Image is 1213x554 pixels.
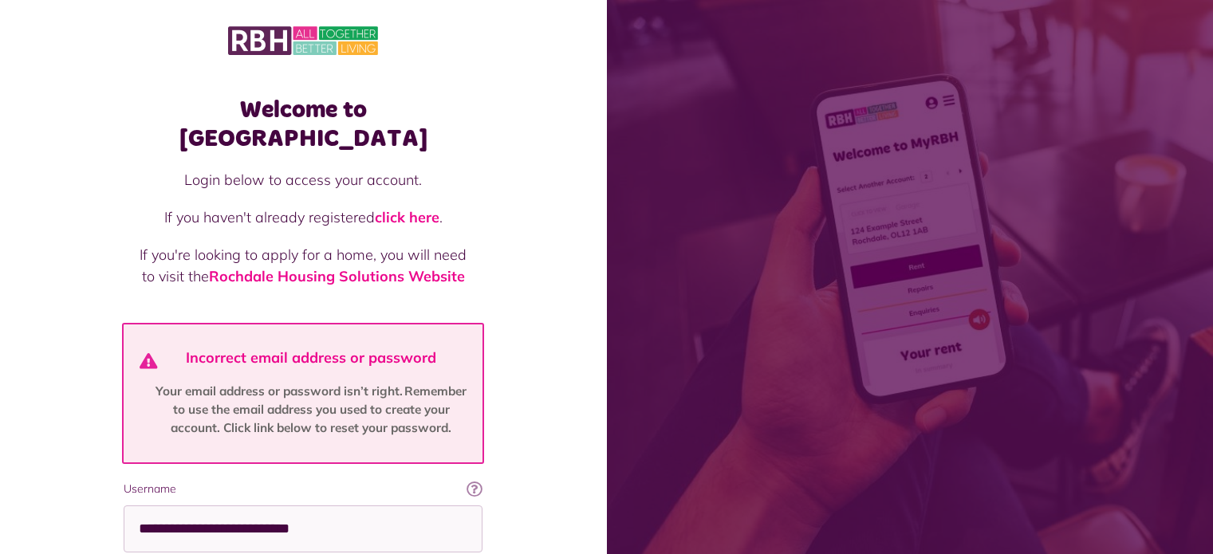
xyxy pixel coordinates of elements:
a: click here [375,208,439,226]
h1: Welcome to [GEOGRAPHIC_DATA] [124,96,482,153]
p: If you haven't already registered . [140,206,467,228]
p: Your email address or password isn’t right. Remember to use the email address you used to create ... [149,383,474,438]
label: Username [124,481,482,497]
p: Login below to access your account. [140,169,467,191]
h4: Incorrect email address or password [149,349,474,367]
a: Rochdale Housing Solutions Website [209,267,465,285]
img: MyRBH [228,24,378,57]
p: If you're looking to apply for a home, you will need to visit the [140,244,467,287]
